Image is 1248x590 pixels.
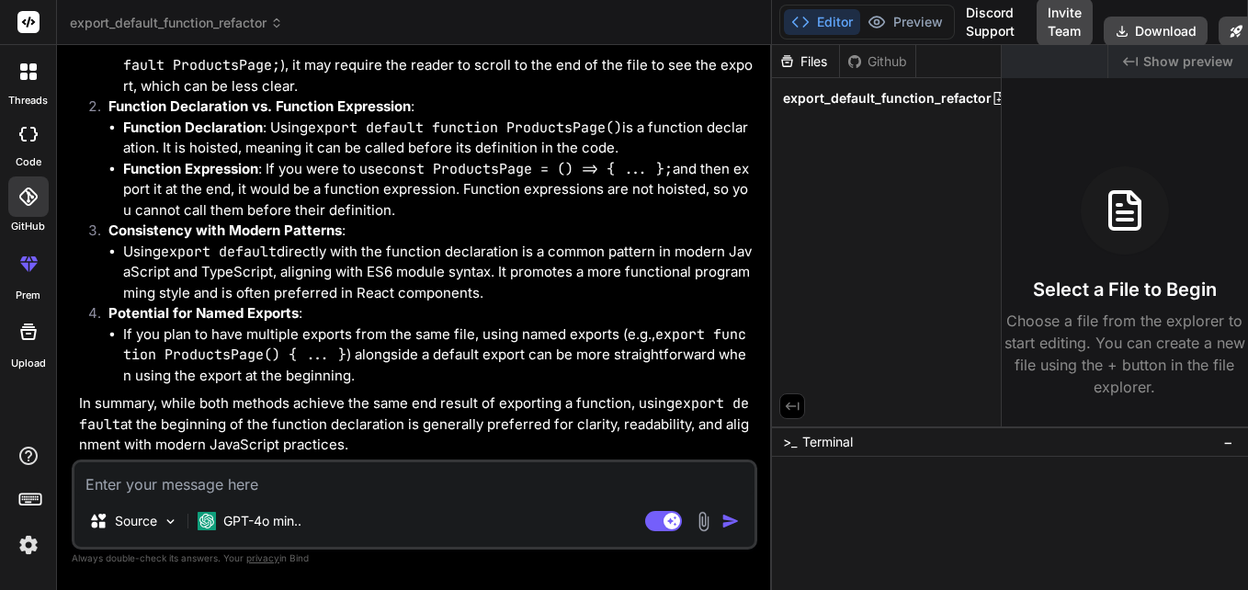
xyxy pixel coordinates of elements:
code: export function ProductsPage() { ... } [123,325,746,365]
p: : [108,96,754,118]
span: export_default_function_refactor [783,89,992,108]
button: Download [1104,17,1208,46]
span: export_default_function_refactor [70,14,283,32]
p: : [108,221,754,242]
span: >_ [783,433,797,451]
p: GPT-4o min.. [223,512,301,530]
p: Always double-check its answers. Your in Bind [72,550,757,567]
span: − [1223,433,1233,451]
code: const ProductsPage = () => { ... }; [383,160,673,178]
div: Files [772,52,839,71]
code: export default [161,243,277,261]
button: Preview [860,9,950,35]
img: settings [13,529,44,561]
label: GitHub [11,219,45,234]
label: prem [16,288,40,303]
li: If you plan to have multiple exports from the same file, using named exports (e.g., ) alongside a... [123,324,754,387]
p: Source [115,512,157,530]
label: code [16,154,41,170]
code: export default [79,394,749,434]
li: : If you declare the function first and then export it at the end (e.g., ), it may require the re... [123,35,754,97]
button: − [1220,427,1237,457]
strong: Function Declaration [123,119,263,136]
strong: Consistency with Modern Patterns [108,221,342,239]
img: GPT-4o mini [198,512,216,530]
li: : Using is a function declaration. It is hoisted, meaning it can be called before its definition ... [123,118,754,159]
span: Show preview [1143,52,1233,71]
li: : If you were to use and then export it at the end, it would be a function expression. Function e... [123,159,754,221]
div: Github [840,52,915,71]
p: Choose a file from the explorer to start editing. You can create a new file using the + button in... [1002,310,1248,398]
img: Pick Models [163,514,178,529]
label: Upload [11,356,46,371]
strong: Function Expression [123,160,258,177]
code: export default function ProductsPage() [308,119,622,137]
li: Using directly with the function declaration is a common pattern in modern JavaScript and TypeScr... [123,242,754,304]
strong: Potential for Named Exports [108,304,299,322]
p: : [108,303,754,324]
label: threads [8,93,48,108]
span: privacy [246,552,279,563]
img: icon [721,512,740,530]
button: Editor [784,9,860,35]
strong: Function Declaration vs. Function Expression [108,97,411,115]
img: attachment [693,511,714,532]
p: In summary, while both methods achieve the same end result of exporting a function, using at the ... [79,393,754,456]
h3: Select a File to Begin [1033,277,1217,302]
span: Terminal [802,433,853,451]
